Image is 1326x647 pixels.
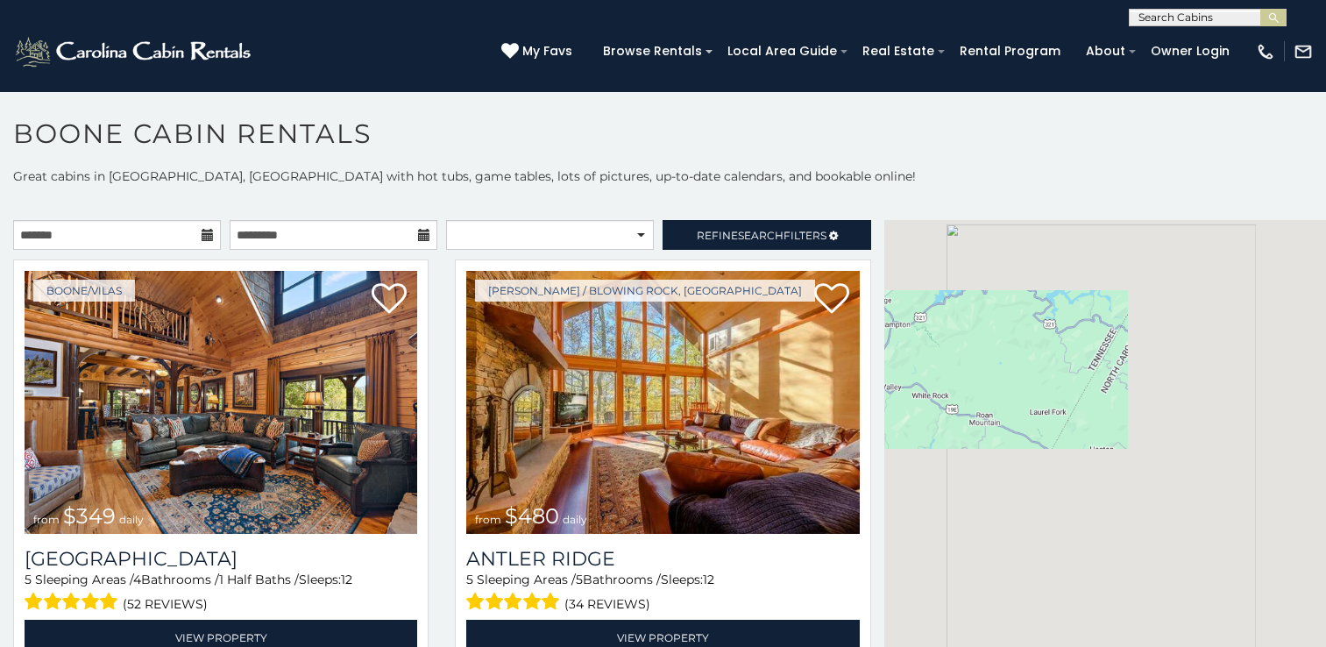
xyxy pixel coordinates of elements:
span: (52 reviews) [123,593,208,615]
a: from $349 daily [25,271,417,534]
a: Add to favorites [814,281,849,318]
a: My Favs [501,42,577,61]
img: 1714398500_thumbnail.jpeg [25,271,417,534]
span: $349 [63,503,116,529]
span: 1 Half Baths / [219,572,299,587]
a: About [1077,38,1134,65]
a: from $480 daily [466,271,859,534]
span: daily [563,513,587,526]
span: $480 [505,503,559,529]
a: RefineSearchFilters [663,220,870,250]
span: My Favs [522,42,572,60]
a: Owner Login [1142,38,1238,65]
a: Browse Rentals [594,38,711,65]
a: Antler Ridge [466,547,859,571]
img: phone-regular-white.png [1256,42,1275,61]
a: [PERSON_NAME] / Blowing Rock, [GEOGRAPHIC_DATA] [475,280,815,302]
span: from [33,513,60,526]
img: 1714397585_thumbnail.jpeg [466,271,859,534]
a: Add to favorites [372,281,407,318]
h3: Diamond Creek Lodge [25,547,417,571]
span: (34 reviews) [564,593,650,615]
span: 4 [133,572,141,587]
span: Refine Filters [697,229,826,242]
a: Boone/Vilas [33,280,135,302]
a: [GEOGRAPHIC_DATA] [25,547,417,571]
span: 5 [25,572,32,587]
span: Search [738,229,784,242]
a: Rental Program [951,38,1069,65]
span: 5 [466,572,473,587]
img: mail-regular-white.png [1294,42,1313,61]
span: 5 [576,572,583,587]
a: Real Estate [854,38,943,65]
span: from [475,513,501,526]
span: 12 [341,572,352,587]
div: Sleeping Areas / Bathrooms / Sleeps: [25,571,417,615]
a: Local Area Guide [719,38,846,65]
div: Sleeping Areas / Bathrooms / Sleeps: [466,571,859,615]
img: White-1-2.png [13,34,256,69]
span: daily [119,513,144,526]
span: 12 [703,572,714,587]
